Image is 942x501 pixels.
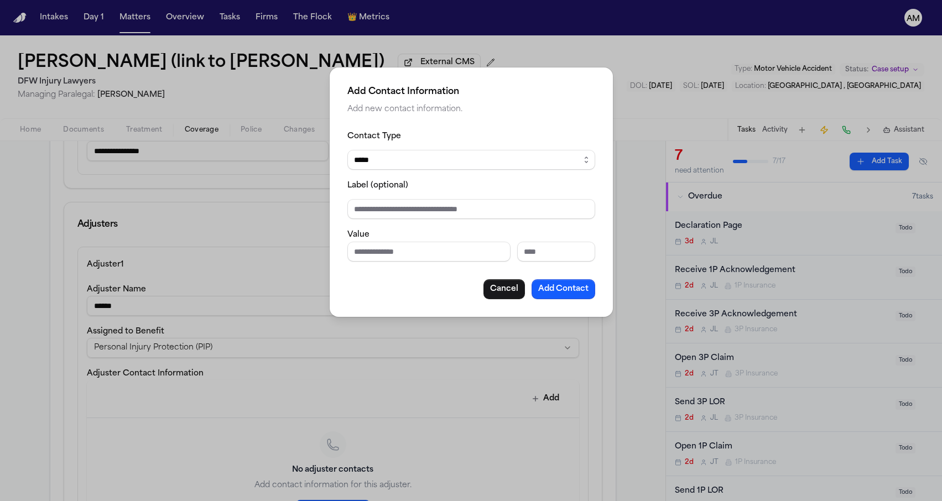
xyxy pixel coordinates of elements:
label: Label (optional) [347,181,408,190]
input: Extension [517,242,595,262]
p: Add new contact information. [347,103,595,116]
label: Value [347,231,369,239]
label: Contact Type [347,132,401,140]
button: Cancel [483,279,525,299]
button: Add Contact [532,279,595,299]
input: Phone number [347,242,511,262]
h2: Add Contact Information [347,85,595,98]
